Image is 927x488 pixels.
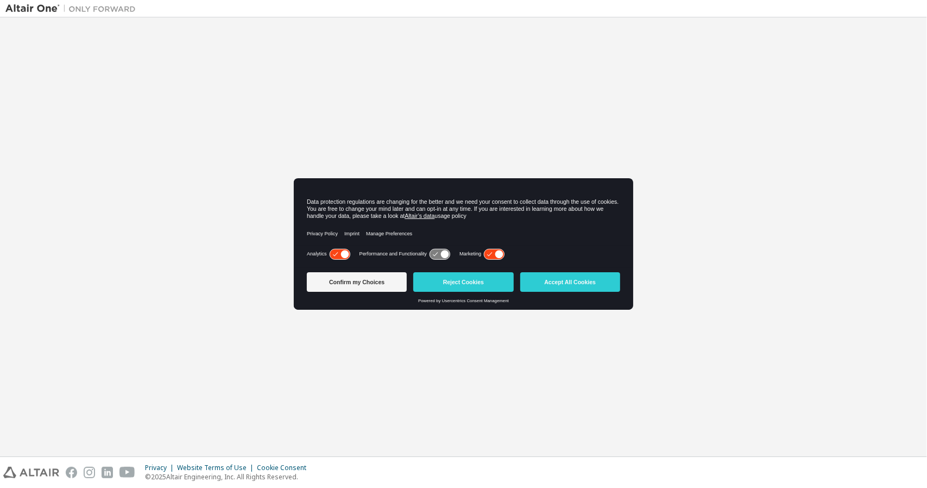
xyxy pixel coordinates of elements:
[119,467,135,478] img: youtube.svg
[257,464,313,472] div: Cookie Consent
[84,467,95,478] img: instagram.svg
[145,472,313,481] p: © 2025 Altair Engineering, Inc. All Rights Reserved.
[3,467,59,478] img: altair_logo.svg
[5,3,141,14] img: Altair One
[66,467,77,478] img: facebook.svg
[102,467,113,478] img: linkedin.svg
[177,464,257,472] div: Website Terms of Use
[145,464,177,472] div: Privacy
